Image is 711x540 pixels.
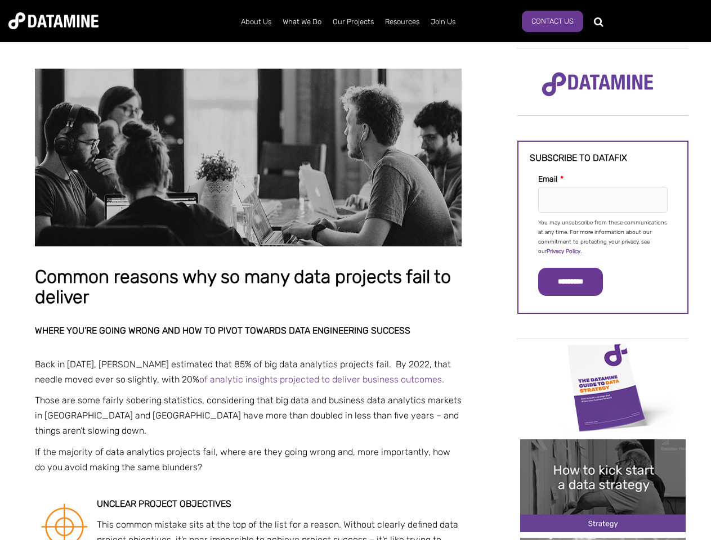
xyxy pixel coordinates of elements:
a: Join Us [425,7,461,37]
a: Contact Us [522,11,583,32]
h1: Common reasons why so many data projects fail to deliver [35,267,462,307]
strong: Unclear project objectives [97,498,231,509]
h3: Subscribe to datafix [530,153,676,163]
img: Common reasons why so many data projects fail to deliver [35,69,462,246]
img: Data Strategy Cover thumbnail [520,340,686,433]
p: If the majority of data analytics projects fail, where are they going wrong and, more importantly... [35,444,462,475]
span: Email [538,174,557,184]
img: 20241212 How to kick start a data strategy-2 [520,439,686,532]
a: What We Do [277,7,327,37]
p: You may unsubscribe from these communications at any time. For more information about our commitm... [538,218,668,256]
a: About Us [235,7,277,37]
p: Back in [DATE], [PERSON_NAME] estimated that 85% of big data analytics projects fail. By 2022, th... [35,357,462,387]
img: Datamine Logo No Strapline - Purple [534,65,661,104]
a: Privacy Policy [547,248,580,255]
a: Our Projects [327,7,379,37]
p: Those are some fairly sobering statistics, considering that big data and business data analytics ... [35,393,462,439]
a: Resources [379,7,425,37]
img: Datamine [8,12,99,29]
a: of analytic insights projected to deliver business outcomes. [199,374,444,385]
h2: Where you’re going wrong and how to pivot towards data engineering success [35,326,462,336]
